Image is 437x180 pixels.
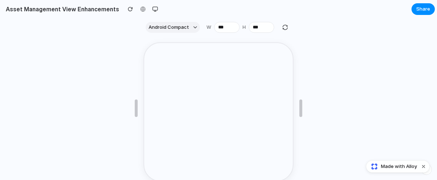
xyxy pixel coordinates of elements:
h2: Asset Management View Enhancements [3,5,119,13]
label: H [243,24,246,31]
span: Made with Alloy [381,163,417,170]
label: W [206,24,211,31]
button: Dismiss watermark [419,162,428,171]
button: Android Compact [146,22,200,33]
span: Android Compact [149,24,189,31]
button: Share [412,3,435,15]
a: Made with Alloy [366,163,418,170]
span: Share [416,5,430,13]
